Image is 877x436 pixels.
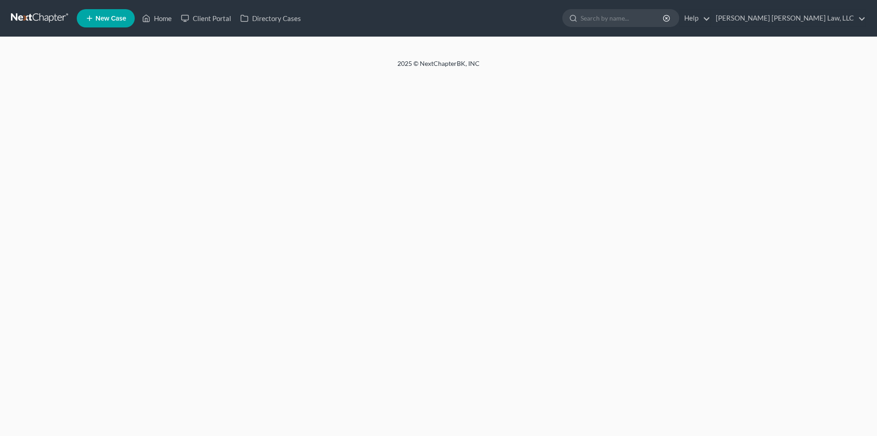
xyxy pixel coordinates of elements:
[95,15,126,22] span: New Case
[680,10,710,27] a: Help
[711,10,866,27] a: [PERSON_NAME] [PERSON_NAME] Law, LLC
[178,59,699,75] div: 2025 © NextChapterBK, INC
[176,10,236,27] a: Client Portal
[581,10,664,27] input: Search by name...
[137,10,176,27] a: Home
[236,10,306,27] a: Directory Cases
